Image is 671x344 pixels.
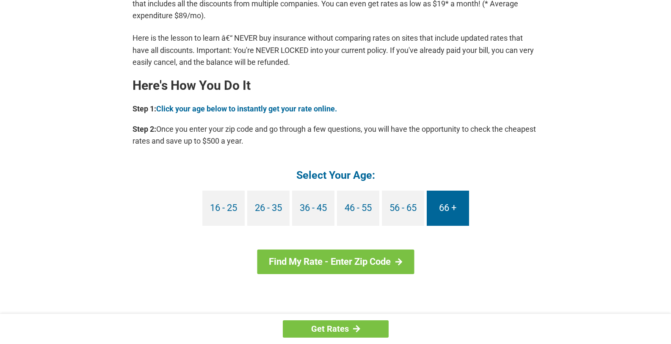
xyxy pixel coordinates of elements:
[292,191,334,226] a: 36 - 45
[257,250,414,274] a: Find My Rate - Enter Zip Code
[133,125,156,133] b: Step 2:
[427,191,469,226] a: 66 +
[283,320,389,338] a: Get Rates
[247,191,290,226] a: 26 - 35
[337,191,379,226] a: 46 - 55
[133,123,539,147] p: Once you enter your zip code and go through a few questions, you will have the opportunity to che...
[156,104,337,113] a: Click your age below to instantly get your rate online.
[133,104,156,113] b: Step 1:
[133,168,539,182] h4: Select Your Age:
[133,32,539,68] p: Here is the lesson to learn â€“ NEVER buy insurance without comparing rates on sites that include...
[133,79,539,92] h2: Here's How You Do It
[202,191,245,226] a: 16 - 25
[382,191,424,226] a: 56 - 65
